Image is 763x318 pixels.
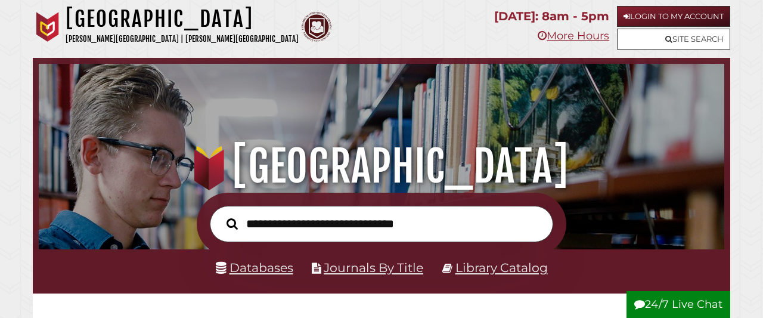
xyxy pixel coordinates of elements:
[455,260,548,275] a: Library Catalog
[66,32,299,46] p: [PERSON_NAME][GEOGRAPHIC_DATA] | [PERSON_NAME][GEOGRAPHIC_DATA]
[227,218,238,230] i: Search
[302,12,331,42] img: Calvin Theological Seminary
[617,6,730,27] a: Login to My Account
[50,140,713,193] h1: [GEOGRAPHIC_DATA]
[538,29,609,42] a: More Hours
[221,215,244,232] button: Search
[324,260,423,275] a: Journals By Title
[216,260,293,275] a: Databases
[33,12,63,42] img: Calvin University
[66,6,299,32] h1: [GEOGRAPHIC_DATA]
[617,29,730,50] a: Site Search
[494,6,609,27] p: [DATE]: 8am - 5pm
